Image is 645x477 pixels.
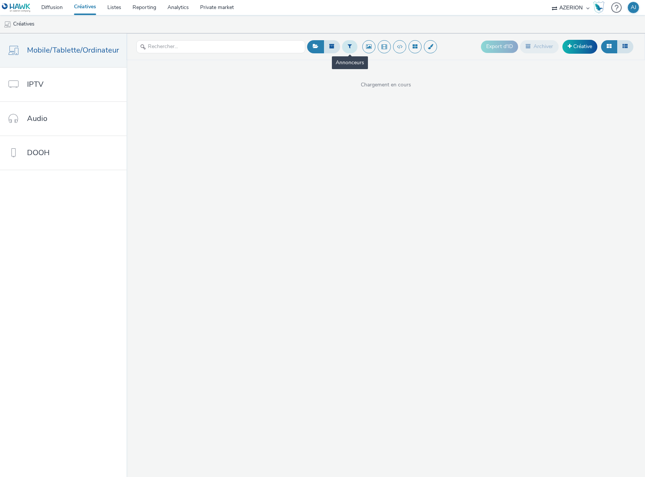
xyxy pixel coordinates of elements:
[601,40,617,53] button: Grille
[481,41,518,53] button: Export d'ID
[562,40,597,53] a: Créative
[4,21,11,28] img: mobile
[593,2,604,14] img: Hawk Academy
[2,3,31,12] img: undefined Logo
[593,2,607,14] a: Hawk Academy
[520,40,559,53] button: Archiver
[27,147,50,158] span: DOOH
[127,81,645,89] span: Chargement en cours
[617,40,633,53] button: Liste
[27,79,44,90] span: IPTV
[631,2,636,13] div: AJ
[27,113,47,124] span: Audio
[27,45,119,56] span: Mobile/Tablette/Ordinateur
[136,40,305,53] input: Rechercher...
